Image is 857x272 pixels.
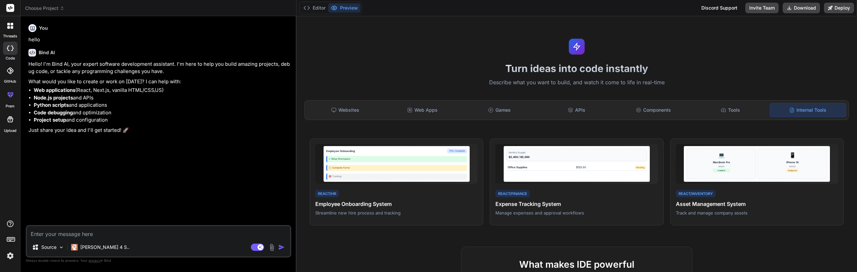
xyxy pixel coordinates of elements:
strong: Node.js projects [34,95,73,101]
img: settings [5,250,16,261]
strong: Python scripts [34,102,69,108]
div: Pending [635,166,646,169]
div: Internal Tools [770,103,846,117]
div: Office Supplies [508,165,527,169]
div: Websites [307,103,383,117]
p: Always double-check its answers. Your in Bind [26,257,291,264]
p: What would you like to create or work on [DATE]? I can help with: [28,78,290,86]
div: 📋 Complete Forms [326,165,467,171]
label: code [6,56,15,61]
div: Monthly Budget [509,151,645,155]
button: Deploy [824,3,854,13]
p: Manage expenses and approval workflows [495,210,658,216]
p: Track and manage company assets [676,210,838,216]
h1: Turn ideas into code instantly [300,62,853,74]
div: Web Apps [384,103,460,117]
div: $125.50 [576,165,586,169]
div: 📱 [789,151,796,159]
p: Source [41,244,57,251]
h2: What makes IDE powerful [472,257,682,271]
button: Editor [301,3,328,13]
div: React/HR [315,190,339,198]
p: Just share your idea and I'll get started! 🚀 [28,127,290,134]
h4: Asset Management System [676,200,838,208]
h4: Expense Tracking System [495,200,658,208]
div: APIs [539,103,614,117]
li: and applications [34,101,290,109]
button: Preview [328,3,361,13]
h6: Bind AI [39,49,55,56]
label: Upload [4,128,17,134]
div: Available [713,169,730,172]
label: prem [6,103,15,109]
p: Describe what you want to build, and watch it come to life in real-time [300,78,853,87]
div: #A001 [713,165,730,168]
img: icon [278,244,285,251]
div: ✓ Setup Workspace [326,156,467,162]
div: Components [616,103,691,117]
li: and APIs [34,94,290,102]
li: and configuration [34,116,290,124]
div: MacBook Pro [713,160,730,164]
label: GitHub [4,79,16,84]
strong: Code debugging [34,109,73,116]
div: Games [461,103,537,117]
p: Hello! I'm Bind AI, your expert software development assistant. I'm here to help you build amazin... [28,60,290,75]
button: Invite Team [745,3,779,13]
strong: Project setup [34,117,66,123]
div: Employee Onboarding [326,149,355,153]
img: Claude 4 Sonnet [71,244,78,251]
strong: Web applications [34,87,75,93]
div: iPhone 14 [786,160,799,164]
div: Discord Support [697,3,741,13]
p: [PERSON_NAME] 4 S.. [80,244,130,251]
div: React/Inventory [676,190,716,198]
p: Streamline new hire process and tracking [315,210,478,216]
li: and optimization [34,109,290,117]
div: 💻 [718,151,725,159]
div: React/Finance [495,190,530,198]
span: Choose Project [25,5,64,12]
button: Download [783,3,820,13]
div: Tools [693,103,768,117]
p: hello [28,36,290,44]
li: (React, Next.js, vanilla HTML/CSS/JS) [34,87,290,94]
span: privacy [89,258,100,262]
label: threads [3,33,17,39]
img: attachment [268,244,276,251]
div: #A002 [786,165,799,168]
h4: Employee Onboarding System [315,200,478,208]
div: $2,450 / $5,000 [509,155,645,159]
img: Pick Models [58,245,64,250]
div: 🎯 Training [326,174,467,180]
h6: You [39,25,48,31]
div: Assigned [786,169,799,172]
